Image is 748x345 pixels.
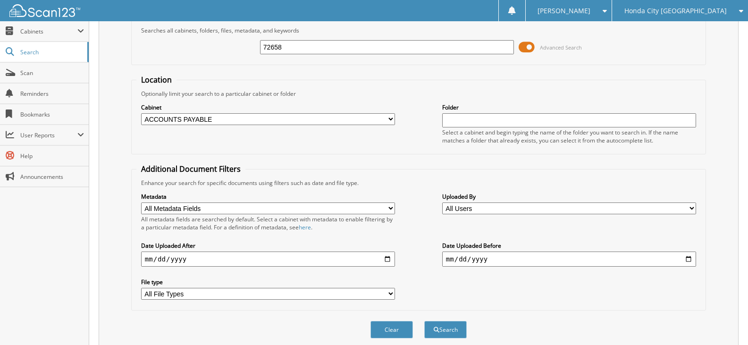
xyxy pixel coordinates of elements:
[370,321,413,338] button: Clear
[20,90,84,98] span: Reminders
[20,131,77,139] span: User Reports
[442,242,696,250] label: Date Uploaded Before
[136,26,701,34] div: Searches all cabinets, folders, files, metadata, and keywords
[442,128,696,144] div: Select a cabinet and begin typing the name of the folder you want to search in. If the name match...
[20,69,84,77] span: Scan
[20,173,84,181] span: Announcements
[141,193,395,201] label: Metadata
[20,48,83,56] span: Search
[141,215,395,231] div: All metadata fields are searched by default. Select a cabinet with metadata to enable filtering b...
[442,103,696,111] label: Folder
[20,152,84,160] span: Help
[20,110,84,118] span: Bookmarks
[136,164,245,174] legend: Additional Document Filters
[141,242,395,250] label: Date Uploaded After
[136,90,701,98] div: Optionally limit your search to a particular cabinet or folder
[424,321,467,338] button: Search
[141,103,395,111] label: Cabinet
[136,75,176,85] legend: Location
[442,252,696,267] input: end
[9,4,80,17] img: scan123-logo-white.svg
[538,8,590,14] span: [PERSON_NAME]
[20,27,77,35] span: Cabinets
[299,223,311,231] a: here
[442,193,696,201] label: Uploaded By
[540,44,582,51] span: Advanced Search
[624,8,727,14] span: Honda City [GEOGRAPHIC_DATA]
[141,252,395,267] input: start
[141,278,395,286] label: File type
[701,300,748,345] iframe: Chat Widget
[136,179,701,187] div: Enhance your search for specific documents using filters such as date and file type.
